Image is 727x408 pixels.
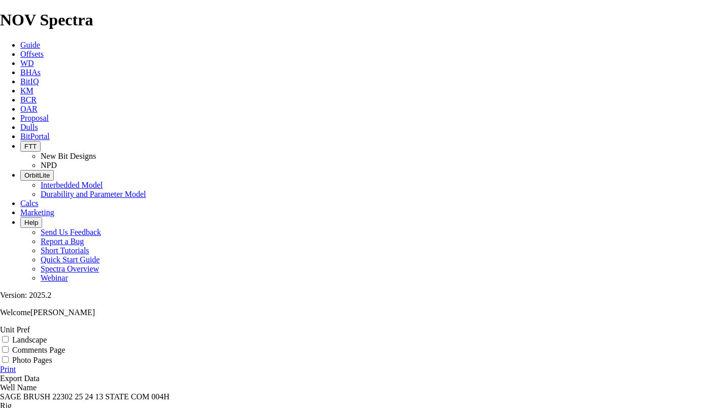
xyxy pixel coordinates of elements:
[20,199,39,208] a: Calcs
[20,123,38,131] a: Dulls
[20,217,42,228] button: Help
[20,132,50,141] a: BitPortal
[12,335,47,344] label: Landscape
[20,95,37,104] a: BCR
[20,41,40,49] a: Guide
[24,219,38,226] span: Help
[41,246,89,255] a: Short Tutorials
[20,208,54,217] a: Marketing
[12,346,65,354] label: Comments Page
[41,181,103,189] a: Interbedded Model
[41,264,99,273] a: Spectra Overview
[12,356,52,364] label: Photo Pages
[41,190,146,198] a: Durability and Parameter Model
[20,77,39,86] a: BitIQ
[20,170,54,181] button: OrbitLite
[41,228,101,236] a: Send Us Feedback
[41,161,57,169] a: NPD
[20,68,41,77] a: BHAs
[41,274,68,282] a: Webinar
[20,141,41,152] button: FTT
[20,114,49,122] a: Proposal
[20,59,34,67] a: WD
[41,255,100,264] a: Quick Start Guide
[20,86,34,95] a: KM
[24,172,50,179] span: OrbitLite
[20,50,44,58] a: Offsets
[41,237,84,246] a: Report a Bug
[24,143,37,150] span: FTT
[30,308,95,317] span: [PERSON_NAME]
[20,105,38,113] a: OAR
[41,152,96,160] a: New Bit Designs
